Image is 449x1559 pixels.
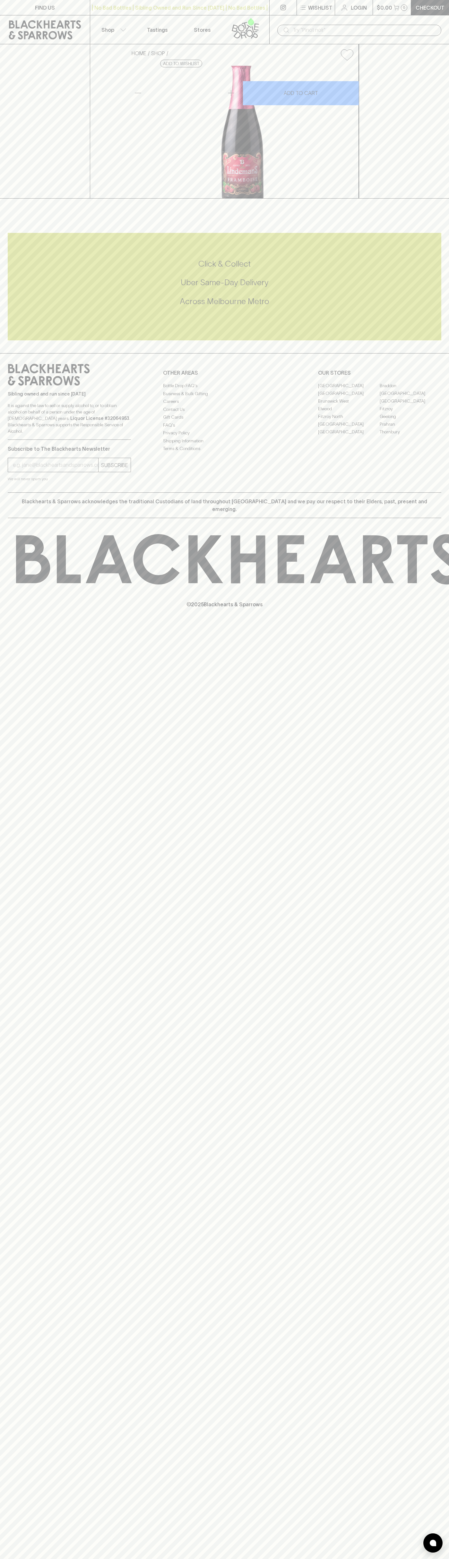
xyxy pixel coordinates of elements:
p: We will never spam you [8,476,131,482]
p: OUR STORES [318,369,441,377]
p: Shop [101,26,114,34]
p: Stores [194,26,211,34]
p: Subscribe to The Blackhearts Newsletter [8,445,131,453]
p: Checkout [416,4,445,12]
img: 77846.png [126,66,358,198]
button: Shop [90,15,135,44]
img: bubble-icon [430,1540,436,1546]
div: Call to action block [8,233,441,340]
a: Tastings [135,15,180,44]
button: ADD TO CART [243,81,359,105]
a: Thornbury [380,428,441,436]
a: SHOP [151,50,165,56]
h5: Uber Same-Day Delivery [8,277,441,288]
p: OTHER AREAS [163,369,286,377]
button: SUBSCRIBE [99,458,131,472]
h5: Across Melbourne Metro [8,296,441,307]
a: [GEOGRAPHIC_DATA] [380,389,441,397]
input: Try "Pinot noir" [293,25,436,35]
a: Gift Cards [163,413,286,421]
p: Wishlist [308,4,332,12]
a: Bottle Drop FAQ's [163,382,286,390]
a: FAQ's [163,421,286,429]
p: SUBSCRIBE [101,461,128,469]
a: Elwood [318,405,380,413]
p: Sibling owned and run since [DATE] [8,391,131,397]
input: e.g. jane@blackheartsandsparrows.com.au [13,460,98,470]
a: Prahran [380,420,441,428]
a: [GEOGRAPHIC_DATA] [318,420,380,428]
a: [GEOGRAPHIC_DATA] [380,397,441,405]
a: Careers [163,398,286,405]
a: Geelong [380,413,441,420]
a: Braddon [380,382,441,389]
a: [GEOGRAPHIC_DATA] [318,382,380,389]
p: FIND US [35,4,55,12]
a: [GEOGRAPHIC_DATA] [318,389,380,397]
button: Add to wishlist [338,47,356,63]
a: [GEOGRAPHIC_DATA] [318,428,380,436]
p: Tastings [147,26,168,34]
strong: Liquor License #32064953 [70,416,129,421]
a: Stores [180,15,225,44]
a: Shipping Information [163,437,286,445]
a: Brunswick West [318,397,380,405]
a: HOME [132,50,146,56]
a: Privacy Policy [163,429,286,437]
a: Terms & Conditions [163,445,286,453]
a: Contact Us [163,405,286,413]
p: 0 [403,6,405,9]
button: Add to wishlist [160,60,202,67]
p: ADD TO CART [284,89,318,97]
a: Fitzroy North [318,413,380,420]
p: Login [351,4,367,12]
p: $0.00 [377,4,392,12]
a: Fitzroy [380,405,441,413]
p: Blackhearts & Sparrows acknowledges the traditional Custodians of land throughout [GEOGRAPHIC_DAT... [13,498,436,513]
h5: Click & Collect [8,259,441,269]
a: Business & Bulk Gifting [163,390,286,397]
p: It is against the law to sell or supply alcohol to, or to obtain alcohol on behalf of a person un... [8,402,131,434]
